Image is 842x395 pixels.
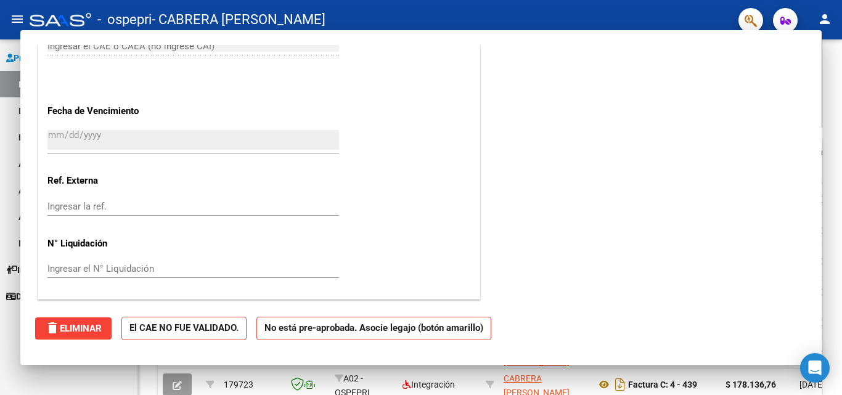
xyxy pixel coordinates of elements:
[45,320,60,335] mat-icon: delete
[6,263,63,277] span: Instructivos
[121,317,247,341] strong: El CAE NO FUE VALIDADO.
[10,12,25,26] mat-icon: menu
[224,380,253,389] span: 179723
[45,323,102,334] span: Eliminar
[47,174,174,188] p: Ref. Externa
[403,380,455,389] span: Integración
[152,6,325,33] span: - CABRERA [PERSON_NAME]
[6,290,87,303] span: Datos de contacto
[35,317,112,340] button: Eliminar
[256,317,491,341] strong: No está pre-aprobada. Asocie legajo (botón amarillo)
[97,6,152,33] span: - ospepri
[612,375,628,394] i: Descargar documento
[628,380,697,389] strong: Factura C: 4 - 439
[817,12,832,26] mat-icon: person
[800,353,830,383] div: Open Intercom Messenger
[6,51,118,65] span: Prestadores / Proveedores
[726,380,776,389] strong: $ 178.136,76
[47,104,174,118] p: Fecha de Vencimiento
[799,380,825,389] span: [DATE]
[47,237,174,251] p: N° Liquidación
